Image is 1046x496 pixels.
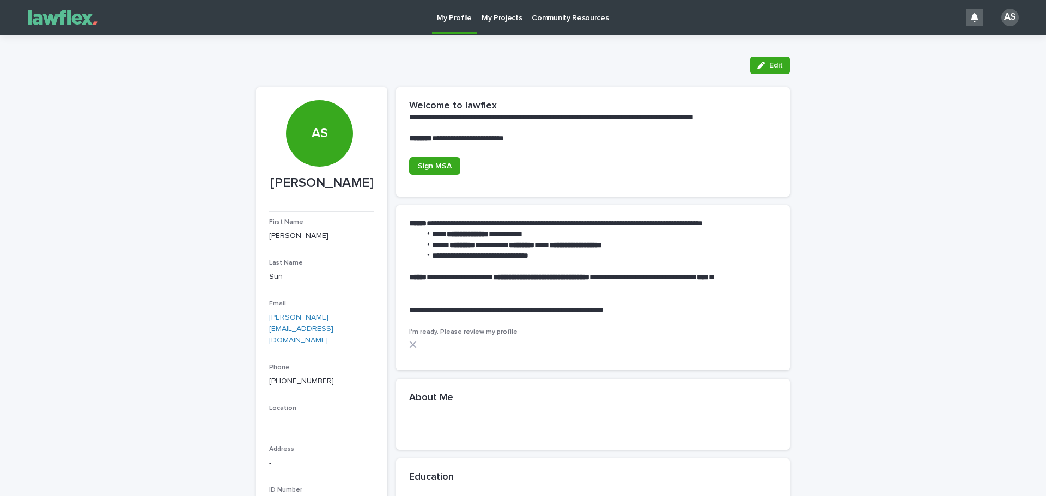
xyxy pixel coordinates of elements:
span: Sign MSA [418,162,452,170]
p: - [409,417,777,428]
button: Edit [750,57,790,74]
h2: Welcome to lawflex [409,100,497,112]
span: I'm ready. Please review my profile [409,329,518,335]
span: Location [269,405,296,412]
div: AS [286,59,352,142]
h2: About Me [409,392,453,404]
span: First Name [269,219,303,225]
span: Phone [269,364,290,371]
p: Sun [269,271,374,283]
a: Sign MSA [409,157,460,175]
span: ID Number [269,487,302,493]
span: Address [269,446,294,452]
p: - [269,458,374,469]
span: Edit [769,62,783,69]
img: Gnvw4qrBSHOAfo8VMhG6 [22,7,104,28]
span: Email [269,301,286,307]
p: [PERSON_NAME] [269,175,374,191]
div: AS [1001,9,1019,26]
p: [PERSON_NAME] [269,230,374,242]
a: [PERSON_NAME][EMAIL_ADDRESS][DOMAIN_NAME] [269,314,333,344]
p: - [269,417,374,428]
span: Last Name [269,260,303,266]
h2: Education [409,471,454,483]
p: [PHONE_NUMBER] [269,376,374,387]
p: - [269,195,370,205]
